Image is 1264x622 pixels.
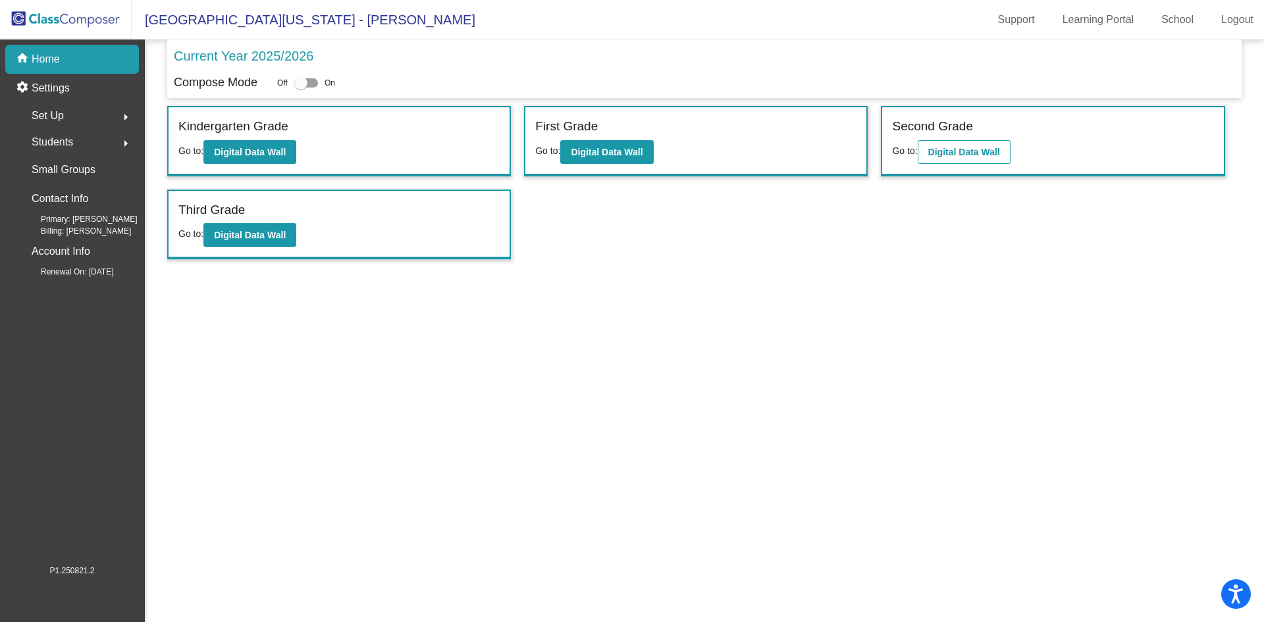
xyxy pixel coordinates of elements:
[178,145,203,156] span: Go to:
[32,242,90,261] p: Account Info
[174,74,257,91] p: Compose Mode
[32,190,88,208] p: Contact Info
[16,80,32,96] mat-icon: settings
[203,223,296,247] button: Digital Data Wall
[20,213,138,225] span: Primary: [PERSON_NAME]
[571,147,643,157] b: Digital Data Wall
[178,228,203,239] span: Go to:
[178,117,288,136] label: Kindergarten Grade
[32,80,70,96] p: Settings
[987,9,1045,30] a: Support
[174,46,313,66] p: Current Year 2025/2026
[277,77,288,89] span: Off
[32,107,64,125] span: Set Up
[32,51,60,67] p: Home
[20,266,113,278] span: Renewal On: [DATE]
[214,147,286,157] b: Digital Data Wall
[892,145,917,156] span: Go to:
[203,140,296,164] button: Digital Data Wall
[560,140,653,164] button: Digital Data Wall
[928,147,1000,157] b: Digital Data Wall
[1151,9,1204,30] a: School
[118,109,134,125] mat-icon: arrow_right
[325,77,335,89] span: On
[20,225,131,237] span: Billing: [PERSON_NAME]
[132,9,475,30] span: [GEOGRAPHIC_DATA][US_STATE] - [PERSON_NAME]
[16,51,32,67] mat-icon: home
[32,161,95,179] p: Small Groups
[535,117,598,136] label: First Grade
[214,230,286,240] b: Digital Data Wall
[918,140,1011,164] button: Digital Data Wall
[178,201,245,220] label: Third Grade
[1052,9,1145,30] a: Learning Portal
[892,117,973,136] label: Second Grade
[32,133,73,151] span: Students
[535,145,560,156] span: Go to:
[1211,9,1264,30] a: Logout
[118,136,134,151] mat-icon: arrow_right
